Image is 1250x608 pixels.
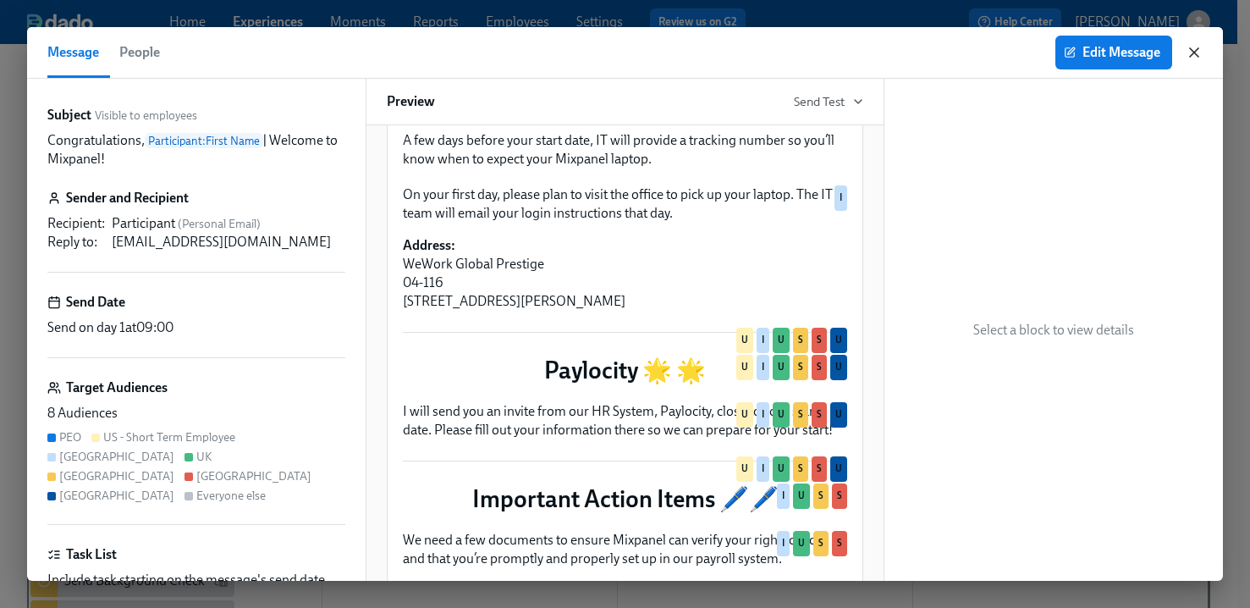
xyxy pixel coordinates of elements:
[757,456,769,482] div: Used by India audience
[401,353,849,387] div: Paylocity 🌟 🌟UIUSSU
[813,531,829,556] div: Used by Singapore audience
[66,293,125,312] h6: Send Date
[793,328,808,353] div: Used by Singapore audience
[103,429,235,445] div: US - Short Term Employee
[59,429,81,445] div: PEO
[112,214,345,233] div: Participant
[812,328,827,353] div: Used by Spain audience
[145,133,263,148] span: Participant : First Name
[793,355,808,380] div: Used by Singapore audience
[125,319,173,335] span: at 09:00
[66,545,117,564] h6: Task List
[757,328,769,353] div: Used by India audience
[777,484,790,509] div: Used by India audience
[773,355,790,380] div: Used by UK audience
[401,529,849,602] div: We need a few documents to ensure Mixpanel can verify your right to work and that you’re promptly...
[773,456,790,482] div: Used by UK audience
[812,456,827,482] div: Used by Spain audience
[119,41,160,64] span: People
[401,326,849,340] div: UIUSSU
[178,217,261,231] span: ( Personal Email )
[401,401,849,441] div: I will send you an invite from our HR System, Paylocity, close to your start date. Please fill ou...
[812,402,827,428] div: Used by Spain audience
[773,328,790,353] div: Used by UK audience
[66,379,168,397] h6: Target Audiences
[47,131,345,169] p: Congratulations, | Welcome to Mixpanel!
[47,318,345,337] div: Send on day 1
[59,468,174,484] div: [GEOGRAPHIC_DATA]
[757,355,769,380] div: Used by India audience
[47,571,345,589] div: Include task starting on the message's send date
[387,92,435,111] h6: Preview
[1055,36,1172,69] button: Edit Message
[794,93,863,110] button: Send Test
[196,468,311,484] div: [GEOGRAPHIC_DATA]
[793,484,810,509] div: Used by UK audience
[832,531,847,556] div: Used by Spain audience
[59,449,174,465] div: [GEOGRAPHIC_DATA]
[736,456,753,482] div: Used by US - Short Term Employee audience
[47,233,105,251] div: Reply to :
[830,402,847,428] div: Used by United States audience
[401,482,849,516] div: Important Action Items 🖊️🖊️IUSS
[813,484,829,509] div: Used by Singapore audience
[736,328,753,353] div: Used by US - Short Term Employee audience
[47,41,99,64] span: Message
[884,79,1223,581] div: Select a block to view details
[59,488,174,504] div: [GEOGRAPHIC_DATA]
[832,484,847,509] div: Used by Spain audience
[66,189,189,207] h6: Sender and Recipient
[95,108,197,124] span: Visible to employees
[757,402,769,428] div: Used by India audience
[47,106,91,124] label: Subject
[736,402,753,428] div: Used by US - Short Term Employee audience
[793,456,808,482] div: Used by Singapore audience
[793,402,808,428] div: Used by Singapore audience
[830,328,847,353] div: Used by United States audience
[830,456,847,482] div: Used by United States audience
[834,185,847,211] div: Used by India audience
[830,355,847,380] div: Used by United States audience
[196,449,212,465] div: UK
[773,402,790,428] div: Used by UK audience
[47,404,345,423] div: 8 Audiences
[401,184,849,312] div: On your first day, please plan to visit the office to pick up your laptop. The IT team will email...
[812,355,827,380] div: Used by Spain audience
[196,488,266,504] div: Everyone else
[47,214,105,233] div: Recipient :
[736,355,753,380] div: Used by US - Short Term Employee audience
[401,455,849,468] div: UIUSSU
[777,531,790,556] div: Used by India audience
[1067,44,1160,61] span: Edit Message
[793,531,810,556] div: Used by UK audience
[112,233,345,251] div: [EMAIL_ADDRESS][DOMAIN_NAME]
